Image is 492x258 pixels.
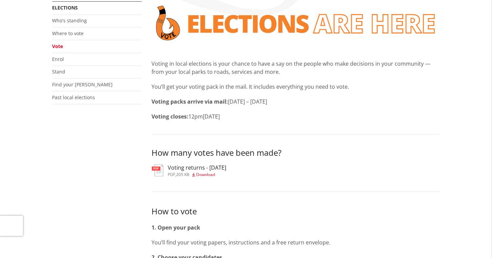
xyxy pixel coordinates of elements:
[152,148,440,158] h3: How many votes have been made?
[152,206,440,217] h3: How to vote
[52,81,113,88] a: Find your [PERSON_NAME]
[52,4,78,11] a: Elections
[152,239,331,246] span: You’ll find your voting papers, instructions and a free return envelope.
[152,98,440,106] p: [DATE] – [DATE]
[168,173,227,177] div: ,
[52,56,64,62] a: Enrol
[189,113,220,120] span: 12pm[DATE]
[168,165,227,171] h3: Voting returns - [DATE]
[152,224,201,231] strong: 1. Open your pack
[152,165,227,177] a: Voting returns - [DATE] pdf,205 KB Download
[52,94,95,101] a: Past local elections
[152,113,189,120] strong: Voting closes:
[152,60,440,76] p: Voting in local elections is your chance to have a say on the people who make decisions in your c...
[152,83,440,91] p: You’ll get your voting pack in the mail. It includes everything you need to vote.
[152,1,440,45] img: Vote banner transparent
[52,68,66,75] a: Stand
[152,165,163,176] img: document-pdf.svg
[168,172,175,177] span: pdf
[52,43,63,49] a: Vote
[52,30,84,37] a: Where to vote
[152,98,228,105] strong: Voting packs arrive via mail:
[52,17,87,24] a: Who's standing
[177,172,190,177] span: 205 KB
[196,172,215,177] span: Download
